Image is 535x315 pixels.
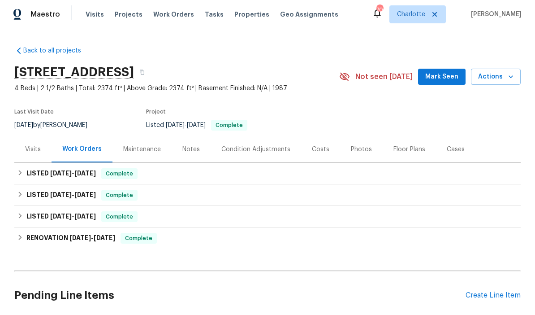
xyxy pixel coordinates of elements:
span: [DATE] [166,122,185,128]
span: Geo Assignments [280,10,338,19]
div: Costs [312,145,329,154]
span: - [69,235,115,241]
div: Visits [25,145,41,154]
span: Mark Seen [425,71,458,83]
button: Copy Address [134,64,150,80]
div: Cases [447,145,465,154]
h6: LISTED [26,168,96,179]
span: Actions [478,71,513,83]
span: Last Visit Date [14,109,54,114]
span: [DATE] [14,122,33,128]
span: Maestro [30,10,60,19]
span: [DATE] [74,192,96,198]
span: [DATE] [94,235,115,241]
div: 70 [376,5,383,14]
span: Complete [212,122,246,128]
span: [DATE] [50,192,72,198]
div: Floor Plans [393,145,425,154]
span: [DATE] [187,122,206,128]
span: 4 Beds | 2 1/2 Baths | Total: 2374 ft² | Above Grade: 2374 ft² | Basement Finished: N/A | 1987 [14,84,339,93]
span: Properties [234,10,269,19]
span: - [166,122,206,128]
span: Listed [146,122,247,128]
div: by [PERSON_NAME] [14,120,98,131]
span: Charlotte [397,10,425,19]
div: Create Line Item [466,291,521,300]
span: [PERSON_NAME] [467,10,522,19]
span: Projects [115,10,142,19]
h6: RENOVATION [26,233,115,244]
span: [DATE] [74,213,96,219]
h6: LISTED [26,190,96,201]
span: Visits [86,10,104,19]
div: Notes [182,145,200,154]
div: Maintenance [123,145,161,154]
button: Actions [471,69,521,85]
span: [DATE] [50,213,72,219]
span: Project [146,109,166,114]
span: Complete [102,191,137,200]
span: [DATE] [74,170,96,176]
div: RENOVATION [DATE]-[DATE]Complete [14,227,521,249]
span: Complete [102,169,137,178]
div: Condition Adjustments [221,145,290,154]
div: LISTED [DATE]-[DATE]Complete [14,184,521,206]
span: Complete [102,212,137,221]
div: Work Orders [62,144,102,153]
span: [DATE] [69,235,91,241]
div: Photos [351,145,372,154]
button: Mark Seen [418,69,466,85]
div: LISTED [DATE]-[DATE]Complete [14,206,521,227]
span: [DATE] [50,170,72,176]
span: Work Orders [153,10,194,19]
span: Tasks [205,11,224,17]
span: - [50,213,96,219]
span: Complete [121,234,156,243]
a: Back to all projects [14,46,100,55]
div: LISTED [DATE]-[DATE]Complete [14,163,521,184]
h6: LISTED [26,211,96,222]
span: Not seen [DATE] [355,72,413,81]
span: - [50,170,96,176]
span: - [50,192,96,198]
